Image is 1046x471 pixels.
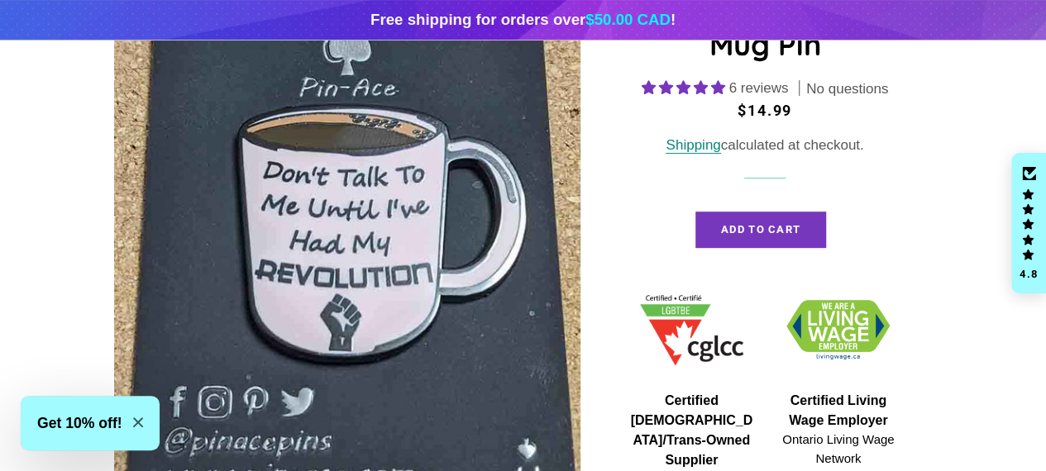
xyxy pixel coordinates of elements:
[773,391,904,431] span: Certified Living Wage Employer
[806,79,888,99] span: No questions
[773,431,904,468] span: Ontario Living Wage Network
[695,212,826,248] button: Add to Cart
[738,102,792,119] span: $14.99
[1019,269,1039,279] div: 4.8
[585,11,671,28] span: $50.00 CAD
[721,223,800,235] span: Add to Cart
[786,300,890,360] img: 1706832627.png
[1011,153,1046,293] div: Click to open Judge.me floating reviews tab
[640,295,743,365] img: 1705457225.png
[618,135,911,157] div: calculated at checkout.
[666,137,720,154] a: Shipping
[370,8,676,31] div: Free shipping for orders over !
[728,80,788,96] span: 6 reviews
[626,391,757,470] span: Certified [DEMOGRAPHIC_DATA]/Trans-Owned Supplier
[642,80,729,96] span: 4.83 stars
